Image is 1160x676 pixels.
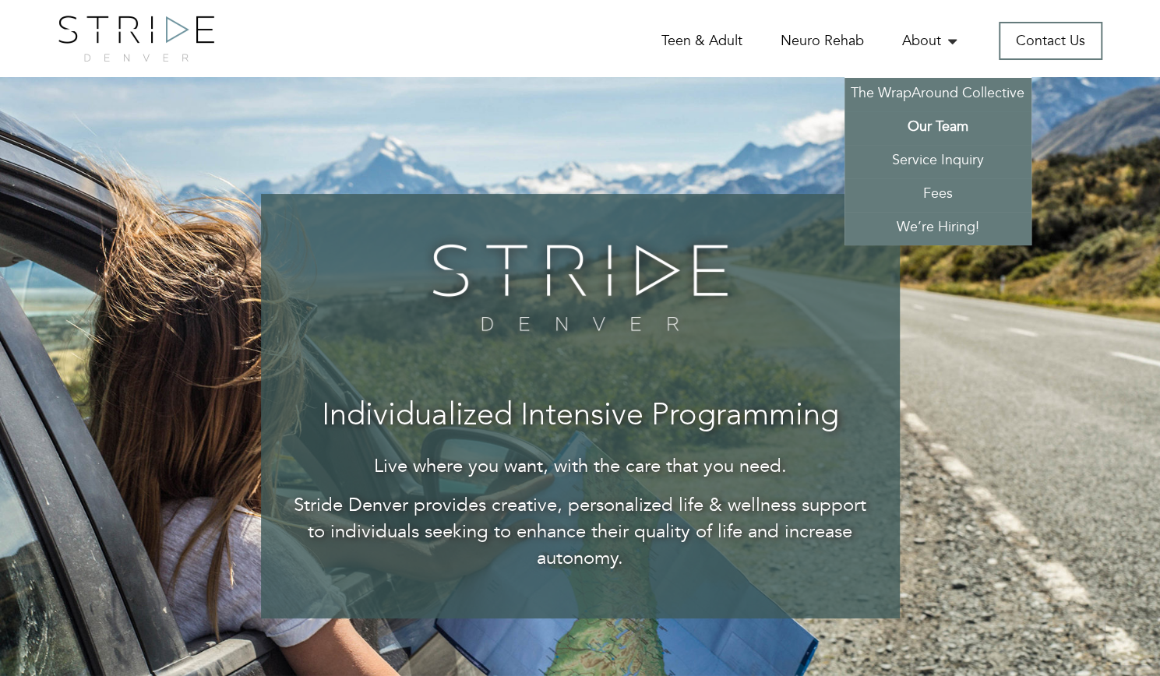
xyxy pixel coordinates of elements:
[844,111,1031,145] a: Our Team
[781,31,864,51] a: Neuro Rehab
[844,178,1031,212] a: Fees
[844,78,1031,111] a: The WrapAround Collective
[902,31,961,51] a: About
[422,233,738,342] img: banner-logo.png
[844,212,1031,245] a: We’re Hiring!
[844,145,1031,178] a: Service Inquiry
[999,22,1102,60] a: Contact Us
[292,453,869,480] p: Live where you want, with the care that you need.
[661,31,742,51] a: Teen & Adult
[292,400,869,434] h3: Individualized Intensive Programming
[58,16,214,62] img: logo.png
[292,492,869,572] p: Stride Denver provides creative, personalized life & wellness support to individuals seeking to e...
